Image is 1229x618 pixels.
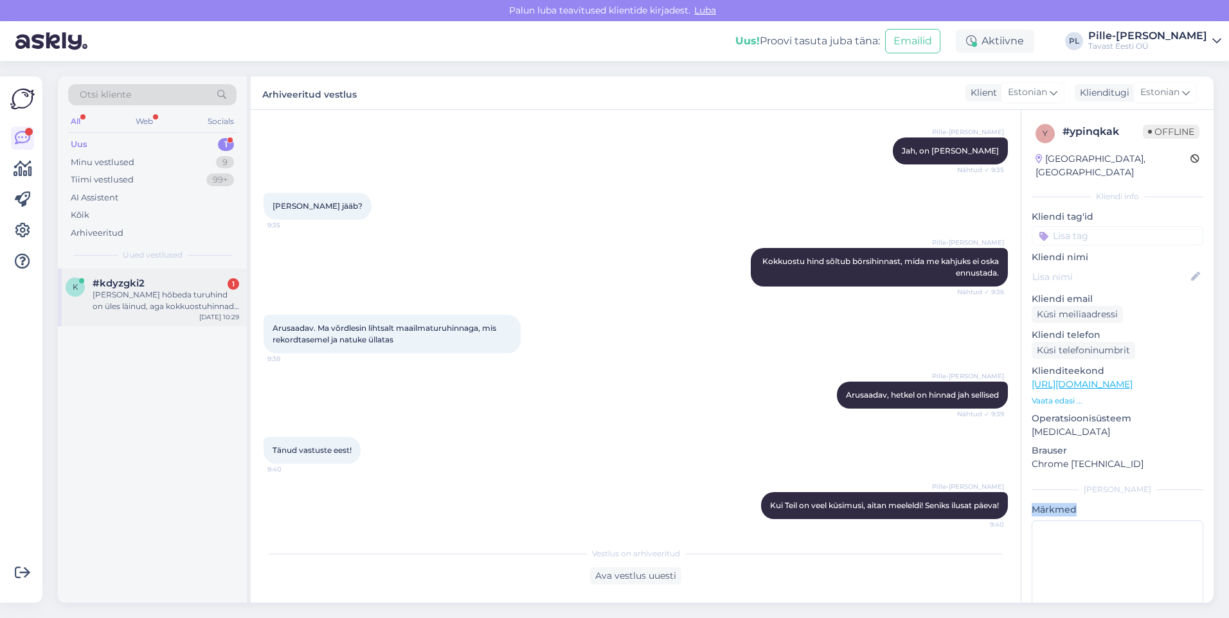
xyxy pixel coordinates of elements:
[273,445,352,455] span: Tänud vastuste eest!
[735,35,760,47] b: Uus!
[71,209,89,222] div: Kõik
[1036,152,1190,179] div: [GEOGRAPHIC_DATA], [GEOGRAPHIC_DATA]
[965,86,997,100] div: Klient
[1063,124,1143,139] div: # ypinqkak
[1043,128,1048,138] span: y
[73,282,78,292] span: k
[71,227,123,240] div: Arhiveeritud
[267,354,316,364] span: 9:38
[199,312,239,322] div: [DATE] 10:29
[71,138,87,151] div: Uus
[1088,31,1221,51] a: Pille-[PERSON_NAME]Tavast Eesti OÜ
[1075,86,1129,100] div: Klienditugi
[1032,328,1203,342] p: Kliendi telefon
[885,29,940,53] button: Emailid
[846,390,999,400] span: Arusaadav, hetkel on hinnad jah sellised
[770,500,999,510] span: Kui Teil on veel küsimusi, aitan meeleldi! Seniks ilusat päeva!
[1008,85,1047,100] span: Estonian
[902,146,999,155] span: Jah, on [PERSON_NAME]
[123,249,183,261] span: Uued vestlused
[1032,251,1203,264] p: Kliendi nimi
[93,278,145,289] span: #kdyzgki2
[267,220,316,230] span: 9:35
[205,113,237,130] div: Socials
[1032,412,1203,425] p: Operatsioonisüsteem
[206,173,234,186] div: 99+
[956,165,1004,175] span: Nähtud ✓ 9:35
[10,87,35,111] img: Askly Logo
[1088,41,1207,51] div: Tavast Eesti OÜ
[267,464,316,474] span: 9:40
[273,323,498,344] span: Arusaadav. Ma võrdlesin lihtsalt maailmaturuhinnaga, mis rekordtasemel ja natuke üllatas
[1088,31,1207,41] div: Pille-[PERSON_NAME]
[1032,292,1203,306] p: Kliendi email
[1032,484,1203,495] div: [PERSON_NAME]
[1032,191,1203,202] div: Kliendi info
[1032,425,1203,439] p: [MEDICAL_DATA]
[93,289,239,312] div: [PERSON_NAME] hõbeda turuhind on üles läinud, aga kokkuostuhinnad justkui ei. Kas on mingi muutus...
[1065,32,1083,50] div: PL
[262,84,357,102] label: Arhiveeritud vestlus
[735,33,880,49] div: Proovi tasuta juba täna:
[1032,226,1203,245] input: Lisa tag
[932,482,1004,491] span: Pille-[PERSON_NAME]
[956,520,1004,529] span: 9:40
[932,238,1004,247] span: Pille-[PERSON_NAME]
[956,30,1034,53] div: Aktiivne
[80,88,131,102] span: Otsi kliente
[133,113,156,130] div: Web
[1032,395,1203,407] p: Vaata edasi ...
[218,138,234,151] div: 1
[1032,444,1203,457] p: Brauser
[68,113,83,130] div: All
[228,278,239,290] div: 1
[71,191,118,204] div: AI Assistent
[273,201,363,211] span: [PERSON_NAME] jääb?
[1032,457,1203,471] p: Chrome [TECHNICAL_ID]
[762,256,1001,278] span: Kokkuostu hind sõltub börsihinnast, mida me kahjuks ei oska ennustada.
[71,173,134,186] div: Tiimi vestlused
[1032,342,1135,359] div: Küsi telefoninumbrit
[1143,125,1199,139] span: Offline
[216,156,234,169] div: 9
[1140,85,1180,100] span: Estonian
[71,156,134,169] div: Minu vestlused
[590,567,681,585] div: Ava vestlus uuesti
[956,409,1004,419] span: Nähtud ✓ 9:39
[1032,378,1133,390] a: [URL][DOMAIN_NAME]
[1032,503,1203,516] p: Märkmed
[690,4,720,16] span: Luba
[1032,306,1123,323] div: Küsi meiliaadressi
[932,371,1004,381] span: Pille-[PERSON_NAME]
[592,548,680,560] span: Vestlus on arhiveeritud
[1032,210,1203,224] p: Kliendi tag'id
[956,287,1004,297] span: Nähtud ✓ 9:36
[1032,364,1203,378] p: Klienditeekond
[932,127,1004,137] span: Pille-[PERSON_NAME]
[1032,270,1189,284] input: Lisa nimi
